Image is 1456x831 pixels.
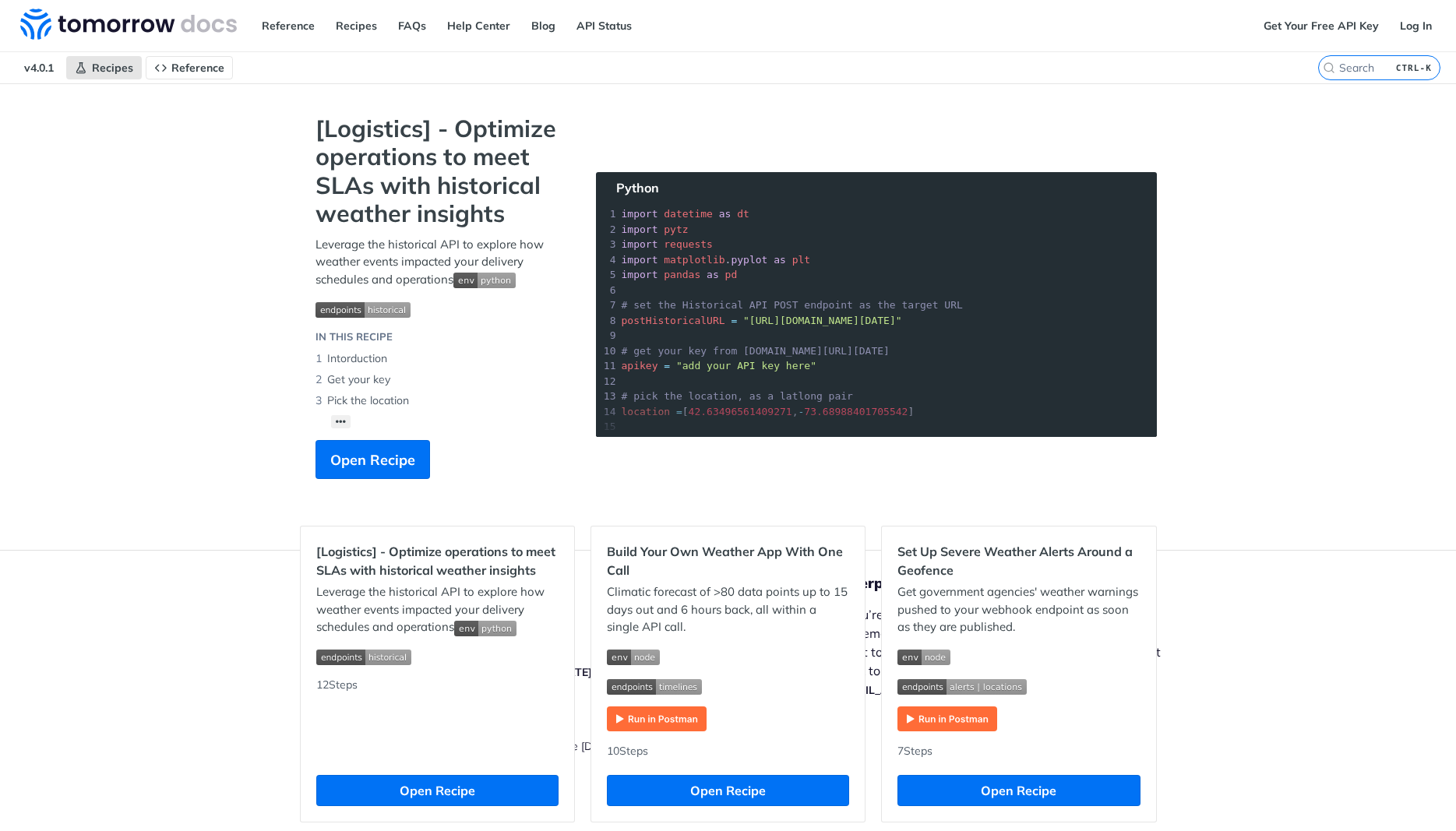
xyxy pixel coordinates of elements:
img: Tomorrow.io Weather API Docs [20,9,237,40]
li: Intorduction [316,348,565,369]
a: Reference [146,56,233,79]
span: Expand image [897,648,1140,666]
li: Get your key [316,369,565,390]
a: Blog [523,14,564,37]
span: Expand image [607,677,849,695]
div: 7 Steps [897,743,1140,759]
a: Reference [253,14,323,37]
p: Get government agencies' weather warnings pushed to your webhook endpoint as soon as they are pub... [897,583,1140,636]
strong: [Logistics] - Optimize operations to meet SLAs with historical weather insights [316,114,565,228]
span: Expand image [607,648,849,666]
button: Open Recipe [607,775,849,806]
img: Run in Postman [607,706,707,731]
img: Run in Postman [897,706,997,731]
span: Expand image [897,677,1140,695]
img: env [897,650,950,665]
button: Open Recipe [316,775,559,806]
a: Help Center [439,14,519,37]
a: FAQs [390,14,435,37]
button: Open Recipe [897,775,1140,806]
img: endpoint [316,650,411,665]
a: Get Your Free API Key [1255,14,1387,37]
a: API Status [568,14,640,37]
img: endpoint [897,679,1027,695]
img: env [453,273,516,288]
span: Expand image [453,272,516,287]
span: Expand image [316,300,565,318]
img: env [607,650,660,665]
a: Recipes [327,14,386,37]
img: env [454,621,516,636]
span: Reference [171,61,224,75]
li: Pick the location [316,390,565,411]
a: Log In [1391,14,1440,37]
a: Expand image [607,710,707,725]
p: Leverage the historical API to explore how weather events impacted your delivery schedules and op... [316,583,559,636]
button: ••• [331,415,351,428]
span: Open Recipe [330,449,415,470]
span: Expand image [454,619,516,634]
h2: [Logistics] - Optimize operations to meet SLAs with historical weather insights [316,542,559,579]
img: endpoint [316,302,411,318]
div: 12 Steps [316,677,559,759]
button: Open Recipe [316,440,430,479]
img: endpoint [607,679,702,695]
svg: Search [1323,62,1335,74]
p: Climatic forecast of >80 data points up to 15 days out and 6 hours back, all within a single API ... [607,583,849,636]
kbd: CTRL-K [1392,60,1436,76]
div: 10 Steps [607,743,849,759]
div: IN THIS RECIPE [316,329,393,345]
span: v4.0.1 [16,56,62,79]
p: Leverage the historical API to explore how weather events impacted your delivery schedules and op... [316,236,565,289]
span: Expand image [316,648,559,666]
a: Recipes [66,56,142,79]
h2: Build Your Own Weather App With One Call [607,542,849,579]
a: Expand image [897,710,997,725]
h2: Set Up Severe Weather Alerts Around a Geofence [897,542,1140,579]
span: Recipes [92,61,133,75]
